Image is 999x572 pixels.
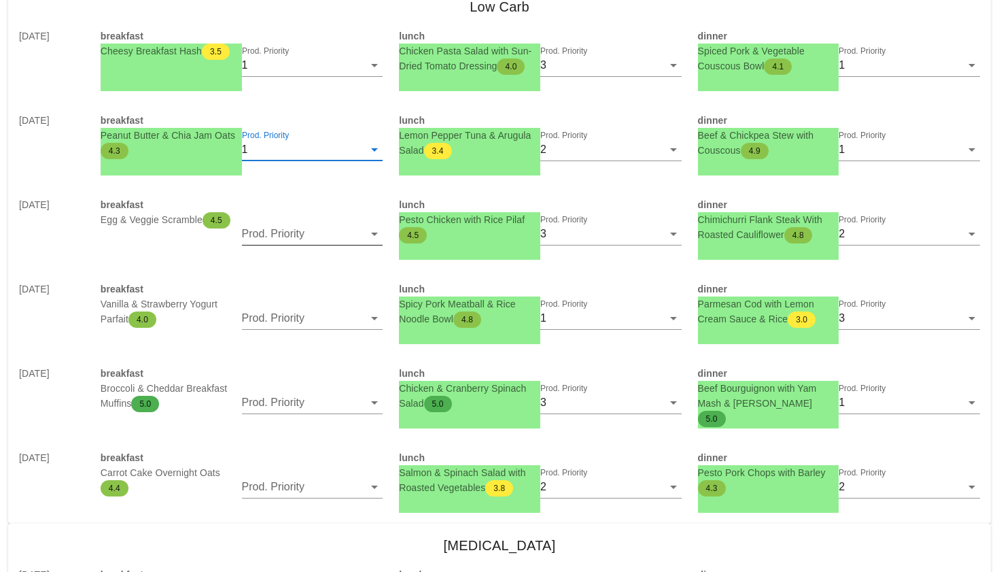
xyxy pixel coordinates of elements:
[242,59,248,71] div: 1
[399,212,540,260] div: Pesto Chicken with Rice Pilaf
[540,215,587,225] label: Prod. Priority
[399,381,540,428] div: Chicken & Cranberry Spinach Salad
[540,228,546,240] div: 3
[698,212,839,260] div: Chimichurri Flank Steak With Roasted Cauliflower
[211,212,222,229] span: 4.5
[698,128,839,175] div: Beef & Chickpea Stew with Couscous
[540,299,587,309] label: Prod. Priority
[399,128,540,175] div: Lemon Pepper Tuna & Arugula Salad
[11,358,92,437] div: [DATE]
[540,481,546,493] div: 2
[839,59,845,71] div: 1
[540,139,682,161] div: Prod. Priority2
[698,29,980,44] h4: dinner
[540,384,587,394] label: Prod. Priority
[399,197,681,212] h4: lunch
[839,299,886,309] label: Prod. Priority
[461,312,473,328] span: 4.8
[540,144,546,156] div: 2
[706,411,718,427] span: 5.0
[839,468,886,478] label: Prod. Priority
[11,442,92,521] div: [DATE]
[540,392,682,414] div: Prod. Priority3
[505,58,516,75] span: 4.0
[137,312,148,328] span: 4.0
[242,223,383,245] div: Prod. Priority
[432,143,444,159] span: 3.4
[399,282,681,297] h4: lunch
[242,54,383,76] div: Prod. Priority1
[399,297,540,344] div: Spicy Pork Meatball & Rice Noodle Bowl
[101,465,242,513] div: Carrot Cake Overnight Oats
[540,131,587,141] label: Prod. Priority
[698,450,980,465] h4: dinner
[698,197,980,212] h4: dinner
[407,227,419,243] span: 4.5
[101,197,383,212] h4: breakfast
[839,481,845,493] div: 2
[839,384,886,394] label: Prod. Priority
[698,381,839,428] div: Beef Bourguignon with Yam Mash & [PERSON_NAME]
[432,396,444,412] span: 5.0
[698,465,839,513] div: Pesto Pork Chops with Barley
[706,480,718,497] span: 4.3
[399,44,540,91] div: Chicken Pasta Salad with Sun-Dried Tomato Dressing
[101,29,383,44] h4: breakfast
[109,143,120,159] span: 4.3
[839,54,980,76] div: Prod. Priority1
[11,189,92,268] div: [DATE]
[839,46,886,56] label: Prod. Priority
[399,366,681,381] h4: lunch
[399,465,540,513] div: Salmon & Spinach Salad with Roasted Vegetables
[493,480,505,497] span: 3.8
[839,131,886,141] label: Prod. Priority
[839,476,980,498] div: Prod. Priority2
[101,297,242,344] div: Vanilla & Strawberry Yogurt Parfait
[698,366,980,381] h4: dinner
[698,297,839,344] div: Parmesan Cod with Lemon Cream Sauce & Rice
[749,143,760,159] span: 4.9
[540,54,682,76] div: Prod. Priority3
[698,44,839,91] div: Spiced Pork & Vegetable Couscous Bowl
[540,59,546,71] div: 3
[101,450,383,465] h4: breakfast
[698,113,980,128] h4: dinner
[839,392,980,414] div: Prod. Priority1
[399,113,681,128] h4: lunch
[210,44,222,60] span: 3.5
[101,113,383,128] h4: breakfast
[839,215,886,225] label: Prod. Priority
[540,468,587,478] label: Prod. Priority
[839,223,980,245] div: Prod. Priority2
[101,128,242,175] div: Peanut Butter & Chia Jam Oats
[839,312,845,324] div: 3
[540,397,546,409] div: 3
[839,139,980,161] div: Prod. Priority1
[796,312,807,328] span: 3.0
[540,223,682,245] div: Prod. Priority3
[242,131,289,141] label: Prod. Priority
[242,139,383,161] div: Prod. Priority1
[540,46,587,56] label: Prod. Priority
[242,46,289,56] label: Prod. Priority
[109,480,120,497] span: 4.4
[242,392,383,414] div: Prod. Priority
[101,381,242,428] div: Broccoli & Cheddar Breakfast Muffins
[540,312,546,324] div: 1
[101,366,383,381] h4: breakfast
[839,144,845,156] div: 1
[101,44,242,91] div: Cheesy Breakfast Hash
[11,105,92,184] div: [DATE]
[839,228,845,240] div: 2
[139,396,151,412] span: 5.0
[540,307,682,329] div: Prod. Priority1
[8,524,991,567] div: [MEDICAL_DATA]
[839,307,980,329] div: Prod. Priority3
[101,212,242,260] div: Egg & Veggie Scramble
[399,450,681,465] h4: lunch
[540,476,682,498] div: Prod. Priority2
[242,144,248,156] div: 1
[399,29,681,44] h4: lunch
[11,273,92,352] div: [DATE]
[772,58,784,75] span: 4.1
